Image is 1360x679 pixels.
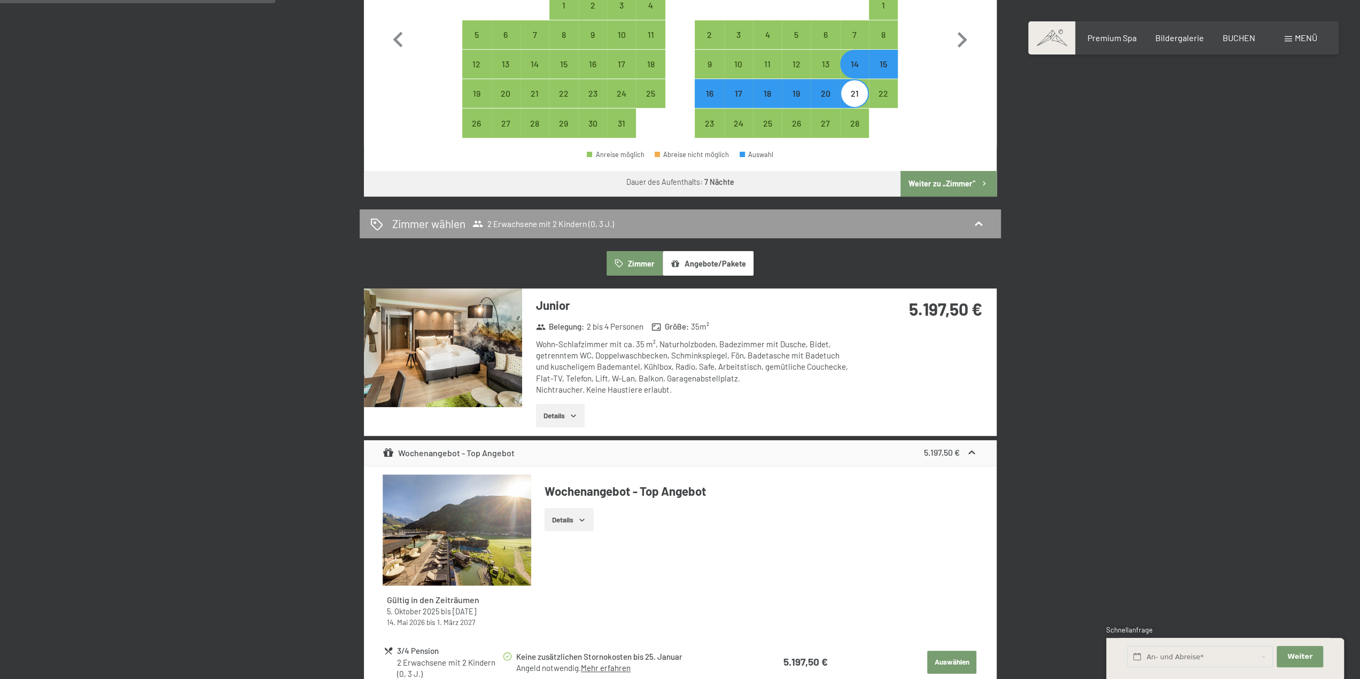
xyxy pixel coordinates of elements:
[695,50,724,79] div: Anreise möglich
[387,607,439,616] time: 05.10.2025
[753,50,782,79] div: Anreise möglich
[491,20,520,49] div: Tue Jan 06 2026
[383,447,515,459] div: Wochenangebot - Top Angebot
[578,79,607,108] div: Fri Jan 23 2026
[695,108,724,137] div: Mon Feb 23 2026
[651,321,689,332] strong: Größe :
[520,79,549,108] div: Anreise möglich
[520,79,549,108] div: Wed Jan 21 2026
[491,50,520,79] div: Tue Jan 13 2026
[536,297,854,314] h3: Junior
[782,50,811,79] div: Anreise möglich
[724,20,753,49] div: Anreise möglich
[550,89,577,116] div: 22
[550,1,577,28] div: 1
[636,79,665,108] div: Anreise möglich
[491,50,520,79] div: Anreise möglich
[900,171,996,197] button: Weiter zu „Zimmer“
[924,447,960,457] strong: 5.197,50 €
[383,474,531,586] img: mss_renderimg.php
[536,404,585,427] button: Details
[1155,33,1204,43] span: Bildergalerie
[1295,33,1317,43] span: Menü
[578,108,607,137] div: Fri Jan 30 2026
[724,108,753,137] div: Tue Feb 24 2026
[491,79,520,108] div: Anreise möglich
[1087,33,1136,43] a: Premium Spa
[870,89,897,116] div: 22
[695,108,724,137] div: Anreise möglich
[579,1,606,28] div: 2
[636,50,665,79] div: Sun Jan 18 2026
[578,20,607,49] div: Anreise möglich
[782,20,811,49] div: Thu Feb 05 2026
[909,299,982,319] strong: 5.197,50 €
[841,119,868,146] div: 28
[840,108,869,137] div: Anreise möglich
[364,288,522,407] img: mss_renderimg.php
[492,119,519,146] div: 27
[608,1,635,28] div: 3
[783,119,810,146] div: 26
[696,89,722,116] div: 16
[740,151,774,158] div: Auswahl
[462,20,491,49] div: Mon Jan 05 2026
[581,663,631,673] a: Mehr erfahren
[549,108,578,137] div: Anreise möglich
[636,79,665,108] div: Sun Jan 25 2026
[587,321,643,332] span: 2 bis 4 Personen
[516,651,739,663] div: Keine zusätzlichen Stornokosten bis 25. Januar
[753,108,782,137] div: Anreise möglich
[840,20,869,49] div: Sat Feb 07 2026
[725,89,752,116] div: 17
[782,79,811,108] div: Thu Feb 19 2026
[695,79,724,108] div: Mon Feb 16 2026
[521,89,548,116] div: 21
[579,89,606,116] div: 23
[521,60,548,87] div: 14
[753,79,782,108] div: Anreise möglich
[841,60,868,87] div: 14
[1277,646,1323,668] button: Weiter
[608,89,635,116] div: 24
[549,79,578,108] div: Anreise möglich
[462,108,491,137] div: Mon Jan 26 2026
[637,60,664,87] div: 18
[520,20,549,49] div: Wed Jan 07 2026
[550,60,577,87] div: 15
[724,50,753,79] div: Tue Feb 10 2026
[578,20,607,49] div: Fri Jan 09 2026
[724,20,753,49] div: Tue Feb 03 2026
[520,50,549,79] div: Anreise möglich
[637,1,664,28] div: 4
[840,50,869,79] div: Anreise möglich
[608,60,635,87] div: 17
[783,89,810,116] div: 19
[869,79,898,108] div: Sun Feb 22 2026
[1106,626,1153,634] span: Schnellanfrage
[783,30,810,57] div: 5
[869,50,898,79] div: Anreise möglich
[696,119,722,146] div: 23
[387,617,527,627] div: bis
[869,20,898,49] div: Anreise möglich
[812,89,838,116] div: 20
[549,50,578,79] div: Thu Jan 15 2026
[724,50,753,79] div: Anreise möglich
[636,20,665,49] div: Sun Jan 11 2026
[811,79,840,108] div: Anreise möglich
[463,30,490,57] div: 5
[840,79,869,108] div: Anreise möglich
[392,216,465,231] h2: Zimmer wählen
[520,20,549,49] div: Anreise möglich
[387,595,479,605] strong: Gültig in den Zeiträumen
[695,79,724,108] div: Anreise möglich
[550,30,577,57] div: 8
[578,79,607,108] div: Anreise möglich
[812,30,838,57] div: 6
[579,60,606,87] div: 16
[607,79,636,108] div: Anreise möglich
[782,79,811,108] div: Anreise möglich
[608,119,635,146] div: 31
